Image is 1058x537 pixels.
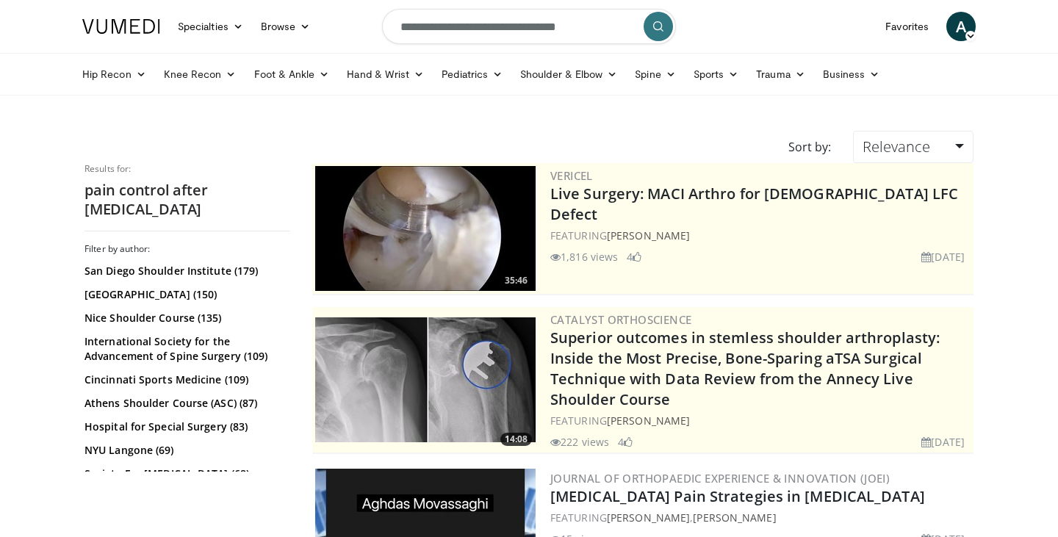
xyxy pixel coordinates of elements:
[685,60,748,89] a: Sports
[315,317,536,442] a: 14:08
[863,137,930,156] span: Relevance
[315,166,536,291] a: 35:46
[155,60,245,89] a: Knee Recon
[84,396,287,411] a: Athens Shoulder Course (ASC) (87)
[315,166,536,291] img: eb023345-1e2d-4374-a840-ddbc99f8c97c.300x170_q85_crop-smart_upscale.jpg
[853,131,974,163] a: Relevance
[946,12,976,41] a: A
[84,443,287,458] a: NYU Langone (69)
[382,9,676,44] input: Search topics, interventions
[550,486,925,506] a: [MEDICAL_DATA] Pain Strategies in [MEDICAL_DATA]
[550,434,609,450] li: 222 views
[84,163,290,175] p: Results for:
[550,510,971,525] div: FEATURING ,
[550,168,593,183] a: Vericel
[338,60,433,89] a: Hand & Wrist
[814,60,889,89] a: Business
[550,184,958,224] a: Live Surgery: MACI Arthro for [DEMOGRAPHIC_DATA] LFC Defect
[84,334,287,364] a: International Society for the Advancement of Spine Surgery (109)
[84,243,290,255] h3: Filter by author:
[84,264,287,278] a: San Diego Shoulder Institute (179)
[315,317,536,442] img: 9f15458b-d013-4cfd-976d-a83a3859932f.300x170_q85_crop-smart_upscale.jpg
[84,466,287,481] a: Society For [MEDICAL_DATA] (68)
[84,372,287,387] a: Cincinnati Sports Medicine (109)
[921,249,965,264] li: [DATE]
[500,274,532,287] span: 35:46
[607,414,690,428] a: [PERSON_NAME]
[550,328,940,409] a: Superior outcomes in stemless shoulder arthroplasty: Inside the Most Precise, Bone-Sparing aTSA S...
[550,249,618,264] li: 1,816 views
[511,60,626,89] a: Shoulder & Elbow
[877,12,938,41] a: Favorites
[627,249,641,264] li: 4
[747,60,814,89] a: Trauma
[84,311,287,325] a: Nice Shoulder Course (135)
[84,287,287,302] a: [GEOGRAPHIC_DATA] (150)
[550,312,691,327] a: Catalyst OrthoScience
[618,434,633,450] li: 4
[84,181,290,219] h2: pain control after [MEDICAL_DATA]
[82,19,160,34] img: VuMedi Logo
[73,60,155,89] a: Hip Recon
[921,434,965,450] li: [DATE]
[245,60,339,89] a: Foot & Ankle
[550,228,971,243] div: FEATURING
[550,413,971,428] div: FEATURING
[500,433,532,446] span: 14:08
[169,12,252,41] a: Specialties
[607,228,690,242] a: [PERSON_NAME]
[252,12,320,41] a: Browse
[693,511,776,525] a: [PERSON_NAME]
[550,471,890,486] a: Journal of Orthopaedic Experience & Innovation (JOEI)
[626,60,684,89] a: Spine
[777,131,842,163] div: Sort by:
[433,60,511,89] a: Pediatrics
[607,511,690,525] a: [PERSON_NAME]
[84,419,287,434] a: Hospital for Special Surgery (83)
